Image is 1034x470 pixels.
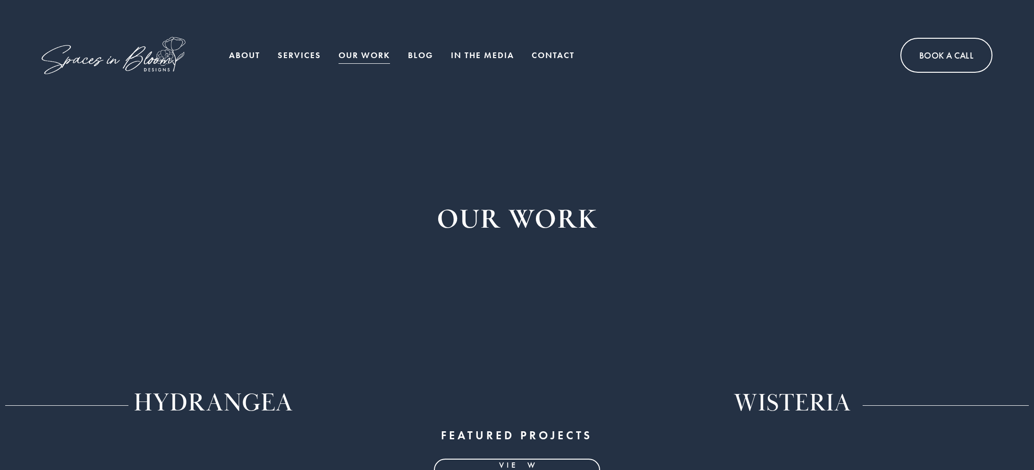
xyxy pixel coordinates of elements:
[278,46,321,65] a: folder dropdown
[734,392,851,416] h2: WISTERIA
[134,391,293,417] h2: HYDRANGEA
[339,46,390,65] a: Our Work
[900,38,992,73] a: Book A Call
[278,47,321,64] span: Services
[408,46,433,65] a: Blog
[229,46,260,65] a: About
[234,199,800,239] h1: OUR WORK
[532,46,575,65] a: Contact
[42,37,186,74] img: Spaces in Bloom Designs
[348,433,686,438] h3: FEATURED PROJECTS
[451,46,514,65] a: In the Media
